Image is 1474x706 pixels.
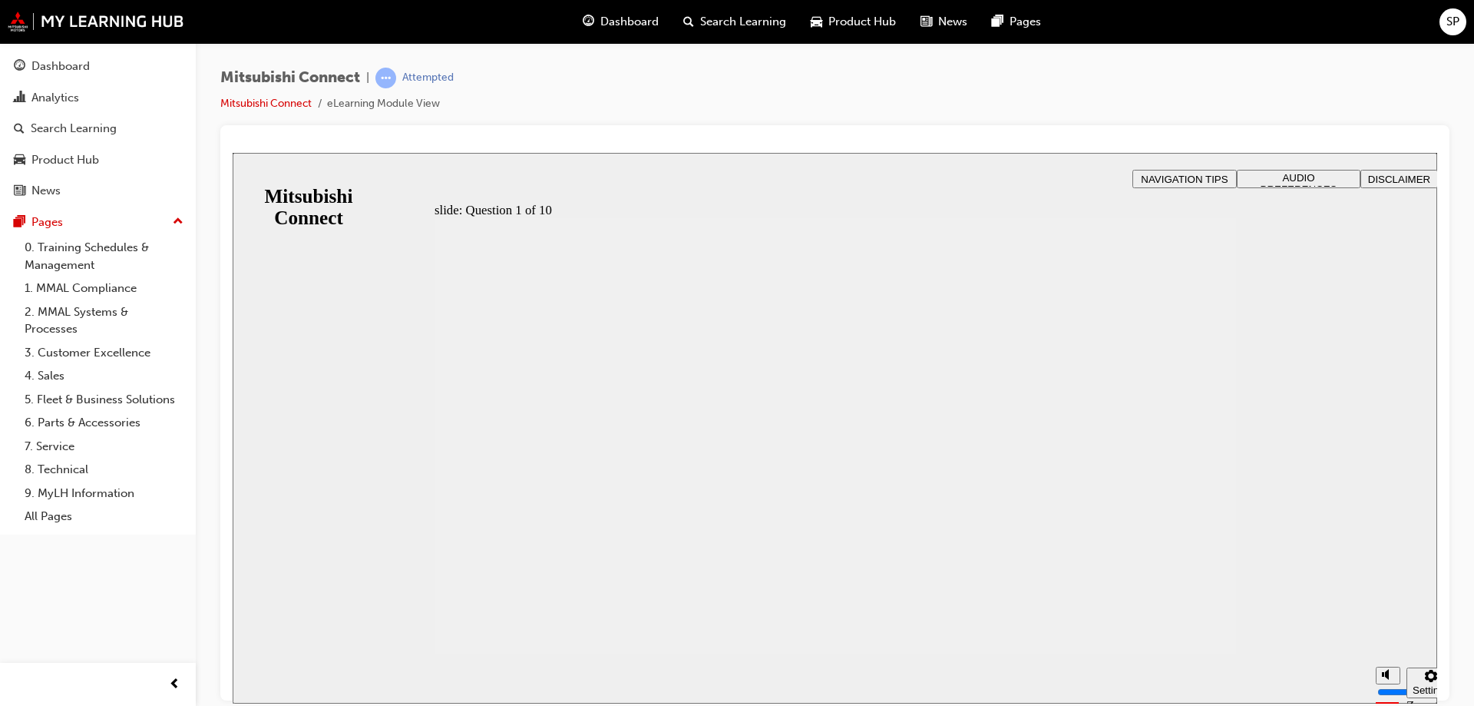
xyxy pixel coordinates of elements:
[31,182,61,200] div: News
[14,60,25,74] span: guage-icon
[18,458,190,482] a: 8. Technical
[1174,545,1205,591] label: Zoom to fit
[1028,19,1105,42] span: AUDIO PREFERENCES
[1004,17,1128,35] button: AUDIO PREFERENCES
[920,12,932,31] span: news-icon
[992,12,1003,31] span: pages-icon
[1135,21,1198,32] span: DISCLAIMER
[18,435,190,459] a: 7. Service
[6,208,190,237] button: Pages
[18,482,190,505] a: 9. MyLH Information
[8,12,184,31] img: mmal
[173,212,183,232] span: up-icon
[1180,532,1217,543] div: Settings
[18,388,190,412] a: 5. Fleet & Business Solutions
[798,6,908,38] a: car-iconProduct Hub
[1010,13,1041,31] span: Pages
[908,6,980,38] a: news-iconNews
[908,21,995,32] span: NAVIGATION TIPS
[6,146,190,174] a: Product Hub
[18,505,190,529] a: All Pages
[1174,515,1223,545] button: Settings
[828,13,896,31] span: Product Hub
[169,675,180,694] span: prev-icon
[6,49,190,208] button: DashboardAnalyticsSearch LearningProduct HubNews
[31,151,99,169] div: Product Hub
[220,97,312,110] a: Mitsubishi Connect
[31,58,90,75] div: Dashboard
[31,120,117,138] div: Search Learning
[900,17,1004,35] button: NAVIGATION TIPS
[220,69,360,87] span: Mitsubishi Connect
[18,236,190,277] a: 0. Training Schedules & Management
[6,84,190,112] a: Analytics
[1143,514,1168,532] button: Mute (Ctrl+Alt+M)
[18,364,190,388] a: 4. Sales
[600,13,659,31] span: Dashboard
[671,6,798,38] a: search-iconSearch Learning
[14,184,25,198] span: news-icon
[18,277,190,300] a: 1. MMAL Compliance
[938,13,967,31] span: News
[811,12,822,31] span: car-icon
[1128,17,1205,35] button: DISCLAIMER
[700,13,786,31] span: Search Learning
[980,6,1053,38] a: pages-iconPages
[31,89,79,107] div: Analytics
[14,91,25,105] span: chart-icon
[683,12,694,31] span: search-icon
[18,341,190,365] a: 3. Customer Excellence
[570,6,671,38] a: guage-iconDashboard
[14,216,25,230] span: pages-icon
[6,114,190,143] a: Search Learning
[583,12,594,31] span: guage-icon
[1135,501,1197,551] div: misc controls
[6,52,190,81] a: Dashboard
[1446,13,1459,31] span: SP
[1439,8,1466,35] button: SP
[366,69,369,87] span: |
[375,68,396,88] span: learningRecordVerb_ATTEMPT-icon
[402,71,454,85] div: Attempted
[18,300,190,341] a: 2. MMAL Systems & Processes
[14,122,25,136] span: search-icon
[31,214,63,231] div: Pages
[18,411,190,435] a: 6. Parts & Accessories
[1145,533,1244,545] input: volume
[14,154,25,167] span: car-icon
[327,95,440,113] li: eLearning Module View
[6,177,190,205] a: News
